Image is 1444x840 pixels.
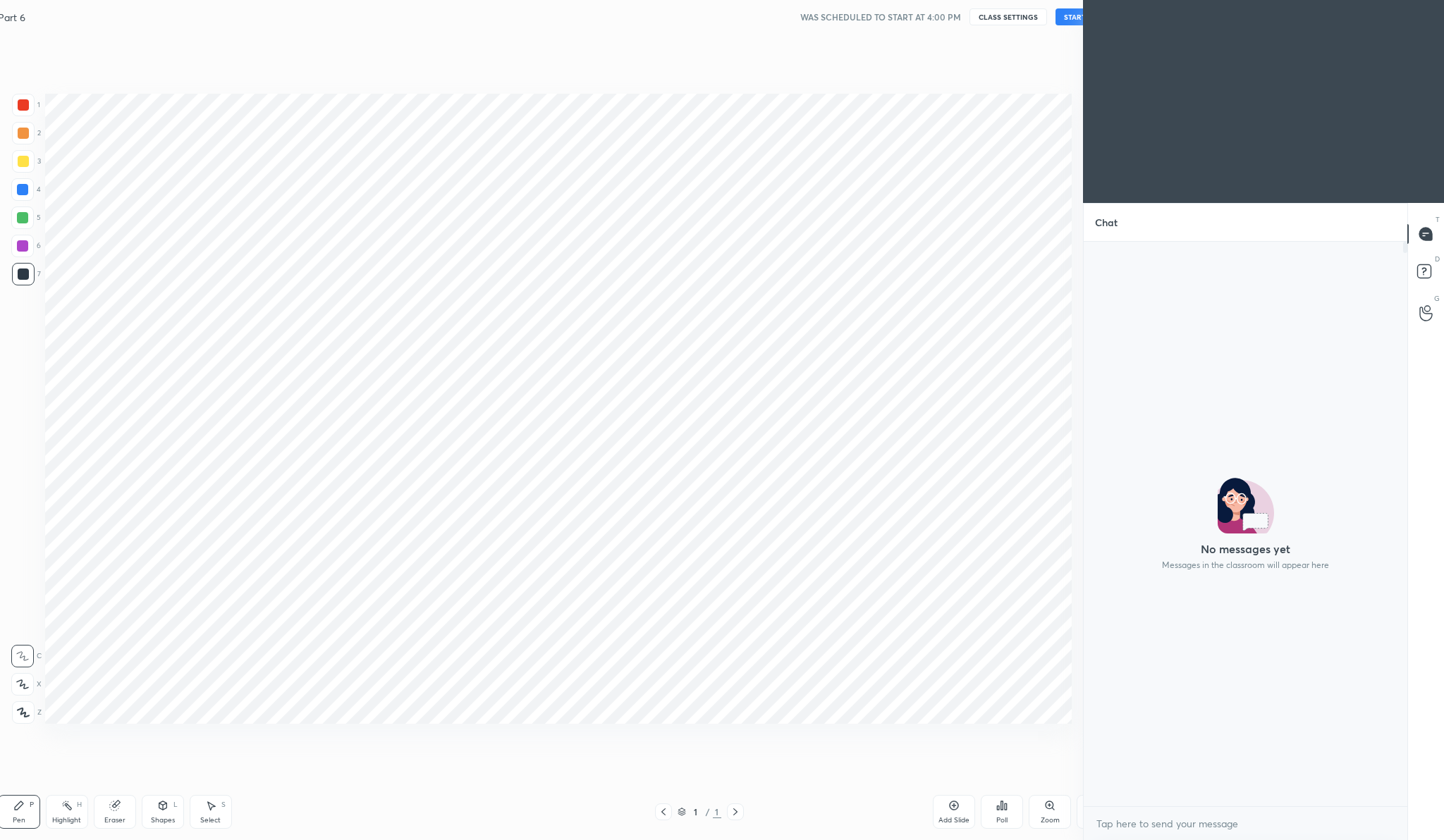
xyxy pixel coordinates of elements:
[1056,8,1119,25] button: START CLASS
[1041,817,1060,824] div: Zoom
[173,801,178,808] div: L
[938,817,969,824] div: Add Slide
[12,122,41,144] div: 2
[13,817,25,824] div: Pen
[12,150,41,173] div: 3
[11,206,41,229] div: 5
[706,808,710,816] div: /
[689,808,703,816] div: 1
[200,817,221,824] div: Select
[11,178,41,201] div: 4
[713,805,721,818] div: 1
[969,8,1047,25] button: CLASS SETTINGS
[221,801,226,808] div: S
[104,817,126,824] div: Eraser
[52,817,81,824] div: Highlight
[1084,204,1129,241] p: Chat
[1434,293,1440,304] p: G
[800,11,961,23] h5: WAS SCHEDULED TO START AT 4:00 PM
[12,263,41,285] div: 7
[12,94,40,116] div: 1
[12,701,42,724] div: Z
[996,817,1008,824] div: Poll
[11,673,42,696] div: X
[1435,254,1440,264] p: D
[1436,214,1440,225] p: T
[77,801,82,808] div: H
[11,235,41,257] div: 6
[11,645,42,667] div: C
[30,801,34,808] div: P
[151,817,175,824] div: Shapes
